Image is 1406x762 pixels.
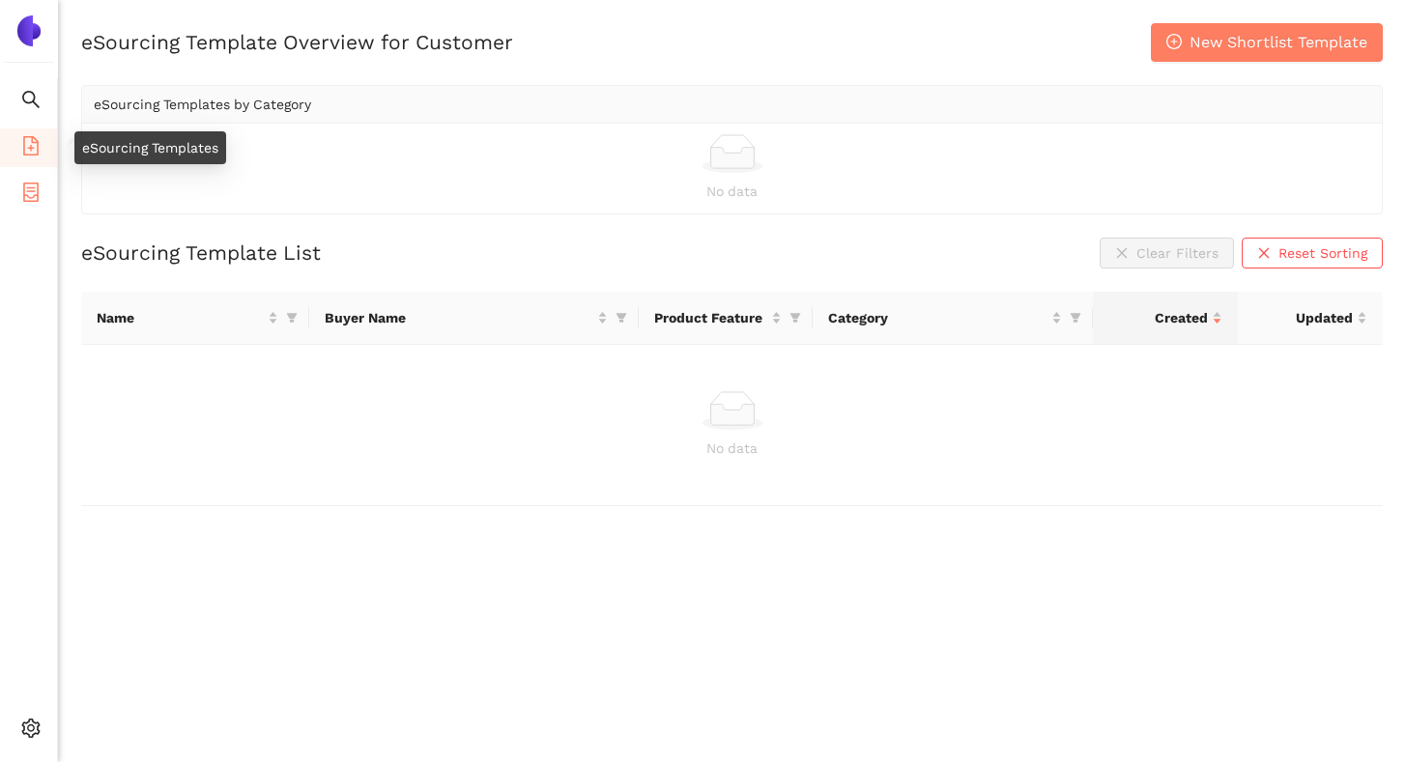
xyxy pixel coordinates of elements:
span: filter [786,303,805,332]
span: eSourcing Templates by Category [94,97,311,112]
span: plus-circle [1166,34,1182,52]
span: container [21,176,41,214]
h2: eSourcing Template List [81,239,321,267]
button: closeReset Sorting [1242,238,1383,268]
span: setting [21,712,41,750]
span: Category [828,307,1047,328]
th: this column's title is Buyer Name,this column is sortable [309,292,639,345]
button: closeClear Filters [1100,238,1234,268]
span: search [21,83,41,122]
span: file-add [21,129,41,168]
img: Logo [14,15,44,46]
button: plus-circleNew Shortlist Template [1151,23,1383,62]
span: Reset Sorting [1278,242,1367,264]
span: Created [1108,307,1208,328]
th: this column's title is Name,this column is sortable [81,292,309,345]
div: No data [94,181,1370,202]
h2: eSourcing Template Overview for Customer [81,28,513,56]
span: filter [612,303,631,332]
span: filter [1070,312,1081,324]
span: filter [286,312,298,324]
span: close [1257,246,1271,262]
th: this column's title is Category,this column is sortable [813,292,1093,345]
span: filter [1066,303,1085,332]
span: filter [789,312,801,324]
span: Product Feature [654,307,767,328]
span: Name [97,307,264,328]
span: Updated [1253,307,1353,328]
span: Buyer Name [325,307,593,328]
div: No data [97,437,1367,459]
th: this column's title is Product Feature,this column is sortable [639,292,813,345]
span: filter [282,303,301,332]
div: eSourcing Templates [74,131,226,164]
span: filter [616,312,627,324]
th: this column's title is Updated,this column is sortable [1238,292,1383,345]
span: New Shortlist Template [1190,30,1367,54]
